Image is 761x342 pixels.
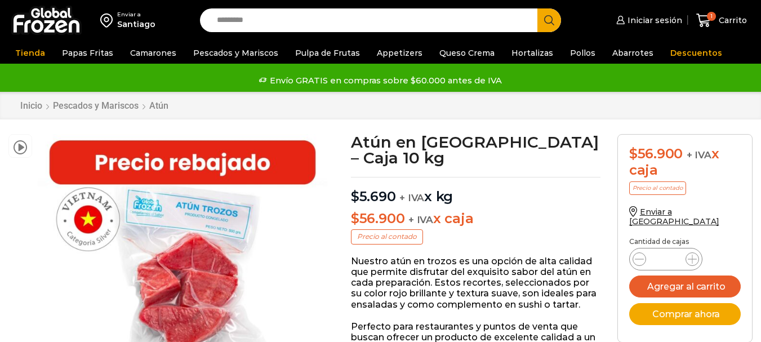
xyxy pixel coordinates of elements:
[399,192,424,203] span: + IVA
[351,188,396,205] bdi: 5.690
[564,42,601,64] a: Pollos
[629,303,741,325] button: Comprar ahora
[117,11,155,19] div: Enviar a
[607,42,659,64] a: Abarrotes
[351,134,600,166] h1: Atún en [GEOGRAPHIC_DATA] – Caja 10 kg
[100,11,117,30] img: address-field-icon.svg
[629,145,683,162] bdi: 56.900
[351,211,600,227] p: x caja
[117,19,155,30] div: Santiago
[716,15,747,26] span: Carrito
[20,100,169,111] nav: Breadcrumb
[351,210,359,226] span: $
[613,9,682,32] a: Iniciar sesión
[351,256,600,310] p: Nuestro atún en trozos es una opción de alta calidad que permite disfrutar del exquisito sabor de...
[629,207,719,226] a: Enviar a [GEOGRAPHIC_DATA]
[693,7,750,34] a: 1 Carrito
[625,15,682,26] span: Iniciar sesión
[351,229,423,244] p: Precio al contado
[629,238,741,246] p: Cantidad de cajas
[351,210,404,226] bdi: 56.900
[20,100,43,111] a: Inicio
[52,100,139,111] a: Pescados y Mariscos
[56,42,119,64] a: Papas Fritas
[10,42,51,64] a: Tienda
[537,8,561,32] button: Search button
[188,42,284,64] a: Pescados y Mariscos
[629,276,741,297] button: Agregar al carrito
[149,100,169,111] a: Atún
[290,42,366,64] a: Pulpa de Frutas
[629,146,741,179] div: x caja
[629,145,638,162] span: $
[408,214,433,225] span: + IVA
[371,42,428,64] a: Appetizers
[351,188,359,205] span: $
[687,149,711,161] span: + IVA
[665,42,728,64] a: Descuentos
[124,42,182,64] a: Camarones
[629,181,686,195] p: Precio al contado
[434,42,500,64] a: Queso Crema
[506,42,559,64] a: Hortalizas
[655,251,677,267] input: Product quantity
[351,177,600,205] p: x kg
[707,12,716,21] span: 1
